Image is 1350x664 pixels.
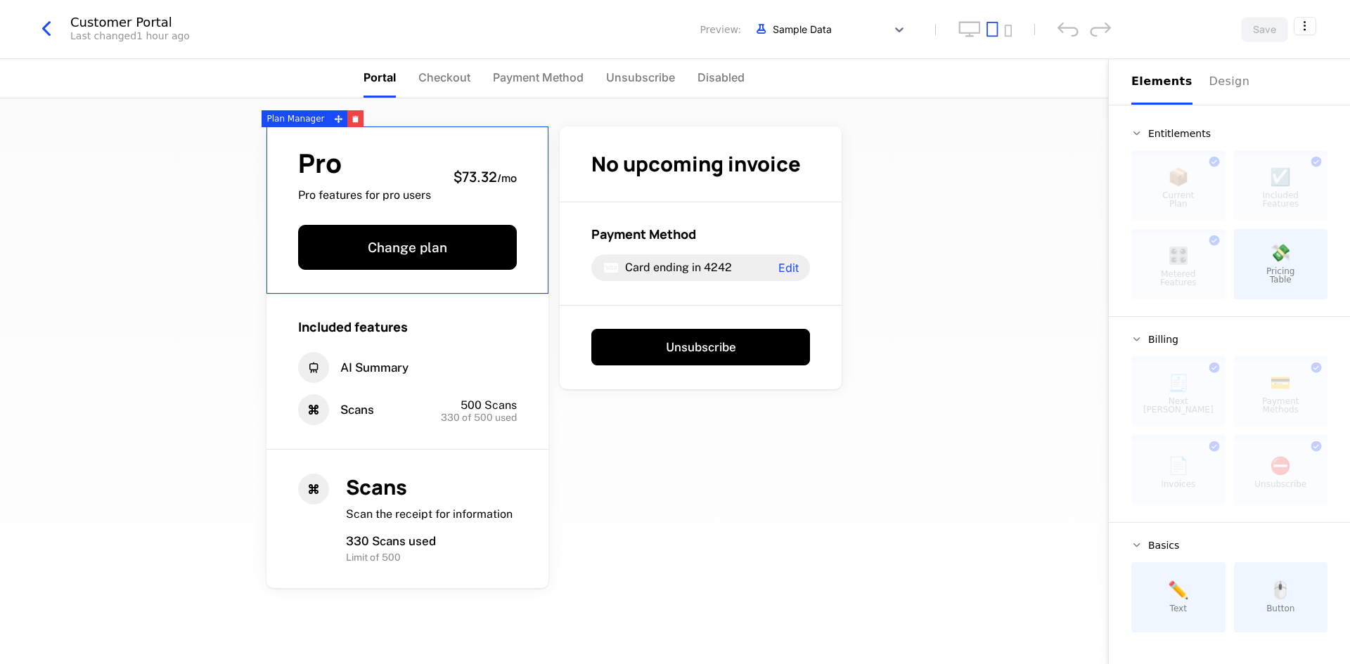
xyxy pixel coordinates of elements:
span: Checkout [418,69,470,86]
i: cmd [298,474,329,504]
div: Elements [1131,73,1192,90]
span: 4242 [704,261,732,274]
span: Payment Method [591,226,696,242]
span: Card ending in [625,261,701,274]
span: 330 Scans used [346,534,436,548]
button: Select action [1294,17,1316,35]
span: Text [1170,604,1187,613]
span: Pro features for pro users [298,188,431,203]
span: Preview: [700,22,741,37]
span: ✏️ [1168,582,1189,599]
div: Last changed 1 hour ago [70,29,190,43]
span: Unsubscribe [606,69,675,86]
span: Basics [1148,540,1179,550]
button: Unsubscribe [591,329,810,365]
button: Change plan [298,225,517,270]
i: board [298,352,329,383]
span: Billing [1148,334,1178,344]
div: Design [1209,73,1254,90]
span: AI Summary [340,360,409,376]
i: visa [603,259,619,276]
span: Button [1266,604,1294,613]
span: Scans [340,402,374,418]
button: desktop [958,21,981,37]
i: cmd [298,394,329,425]
span: Payment Method [493,69,584,86]
span: 500 Scans [461,398,517,412]
sub: / mo [497,171,517,185]
div: undo [1057,22,1079,37]
span: Entitlements [1148,129,1211,138]
span: Scans [346,473,407,501]
span: Limit of 500 [346,552,401,563]
span: Edit [778,262,799,273]
span: No upcoming invoice [591,150,801,178]
span: Included features [298,318,408,335]
span: Pro [298,150,431,176]
button: tablet [986,21,998,37]
span: Disabled [697,69,745,86]
button: Save [1241,17,1288,42]
span: Scan the receipt for information [346,507,513,521]
span: 🖱️ [1270,582,1291,599]
span: 330 of 500 used [441,412,517,422]
div: redo [1090,22,1111,37]
div: Choose Sub Page [1131,59,1327,105]
span: $73.32 [454,167,497,186]
button: mobile [1004,25,1012,37]
span: 💸 [1270,245,1291,261]
span: Pricing Table [1266,267,1294,284]
span: Portal [364,69,396,86]
div: Plan Manager [262,110,330,127]
div: Customer Portal [70,16,190,29]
